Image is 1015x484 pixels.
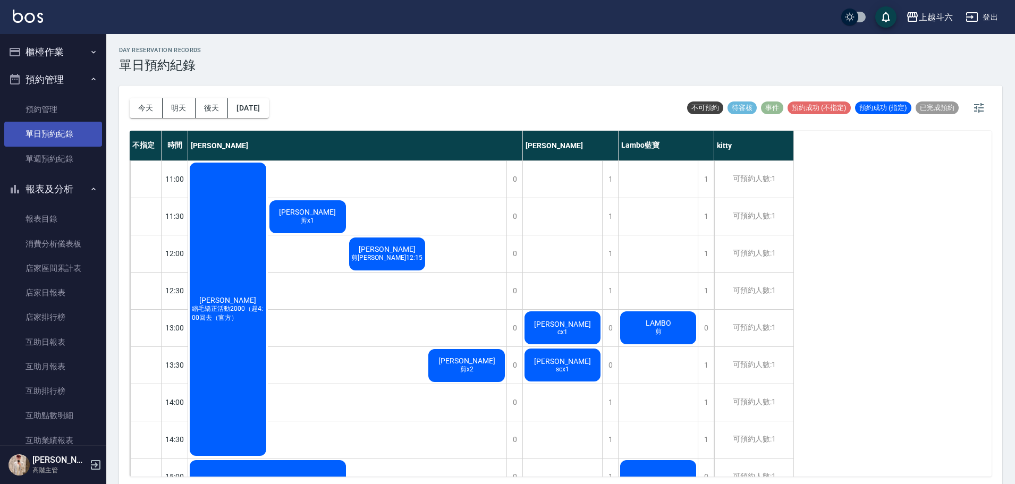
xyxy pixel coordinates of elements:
[436,356,497,365] span: [PERSON_NAME]
[349,253,425,262] span: 剪[PERSON_NAME]12:15
[162,272,188,309] div: 12:30
[554,366,571,373] span: scx1
[698,235,714,272] div: 1
[698,421,714,458] div: 1
[4,232,102,256] a: 消費分析儀表板
[130,98,163,118] button: 今天
[875,6,896,28] button: save
[4,330,102,354] a: 互助日報表
[4,175,102,203] button: 報表及分析
[902,6,957,28] button: 上越斗六
[32,465,87,475] p: 高階主管
[506,421,522,458] div: 0
[4,403,102,428] a: 互助點數明細
[506,161,522,198] div: 0
[602,273,618,309] div: 1
[532,357,593,366] span: [PERSON_NAME]
[4,147,102,171] a: 單週預約紀錄
[555,328,570,336] span: cx1
[162,384,188,421] div: 14:00
[357,245,418,253] span: [PERSON_NAME]
[506,198,522,235] div: 0
[714,384,793,421] div: 可預約人數:1
[532,320,593,328] span: [PERSON_NAME]
[602,421,618,458] div: 1
[919,11,953,24] div: 上越斗六
[714,131,794,160] div: kitty
[644,319,673,327] span: LAMBO
[162,131,188,160] div: 時間
[523,131,619,160] div: [PERSON_NAME]
[698,273,714,309] div: 1
[506,310,522,346] div: 0
[687,103,723,113] span: 不可預約
[162,421,188,458] div: 14:30
[162,160,188,198] div: 11:00
[855,103,911,113] span: 預約成功 (指定)
[714,235,793,272] div: 可預約人數:1
[188,131,523,160] div: [PERSON_NAME]
[602,161,618,198] div: 1
[602,310,618,346] div: 0
[228,98,268,118] button: [DATE]
[4,379,102,403] a: 互助排行榜
[698,198,714,235] div: 1
[698,347,714,384] div: 1
[163,98,196,118] button: 明天
[4,122,102,146] a: 單日預約紀錄
[506,384,522,421] div: 0
[119,47,201,54] h2: day Reservation records
[299,216,316,225] span: 剪x1
[162,235,188,272] div: 12:00
[788,103,851,113] span: 預約成功 (不指定)
[196,98,229,118] button: 後天
[9,454,30,475] img: Person
[714,273,793,309] div: 可預約人數:1
[714,161,793,198] div: 可預約人數:1
[4,207,102,231] a: 報表目錄
[714,198,793,235] div: 可預約人數:1
[162,309,188,346] div: 13:00
[698,384,714,421] div: 1
[162,346,188,384] div: 13:30
[619,131,714,160] div: Lambo藍寶
[4,66,102,94] button: 預約管理
[506,347,522,384] div: 0
[162,198,188,235] div: 11:30
[506,235,522,272] div: 0
[961,7,1002,27] button: 登出
[4,305,102,329] a: 店家排行榜
[714,347,793,384] div: 可預約人數:1
[916,103,959,113] span: 已完成預約
[714,421,793,458] div: 可預約人數:1
[602,235,618,272] div: 1
[190,304,266,322] span: 縮毛矯正活動2000（趕4:00回去（官方）
[698,310,714,346] div: 0
[4,281,102,305] a: 店家日報表
[714,310,793,346] div: 可預約人數:1
[277,208,338,216] span: [PERSON_NAME]
[728,103,757,113] span: 待審核
[4,38,102,66] button: 櫃檯作業
[197,296,258,304] span: [PERSON_NAME]
[653,327,664,336] span: 剪
[602,384,618,421] div: 1
[4,97,102,122] a: 預約管理
[761,103,783,113] span: 事件
[602,198,618,235] div: 1
[602,347,618,384] div: 0
[4,428,102,453] a: 互助業績報表
[32,455,87,465] h5: [PERSON_NAME]
[119,58,201,73] h3: 單日預約紀錄
[698,161,714,198] div: 1
[506,273,522,309] div: 0
[4,256,102,281] a: 店家區間累計表
[130,131,162,160] div: 不指定
[4,354,102,379] a: 互助月報表
[13,10,43,23] img: Logo
[458,365,476,374] span: 剪x2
